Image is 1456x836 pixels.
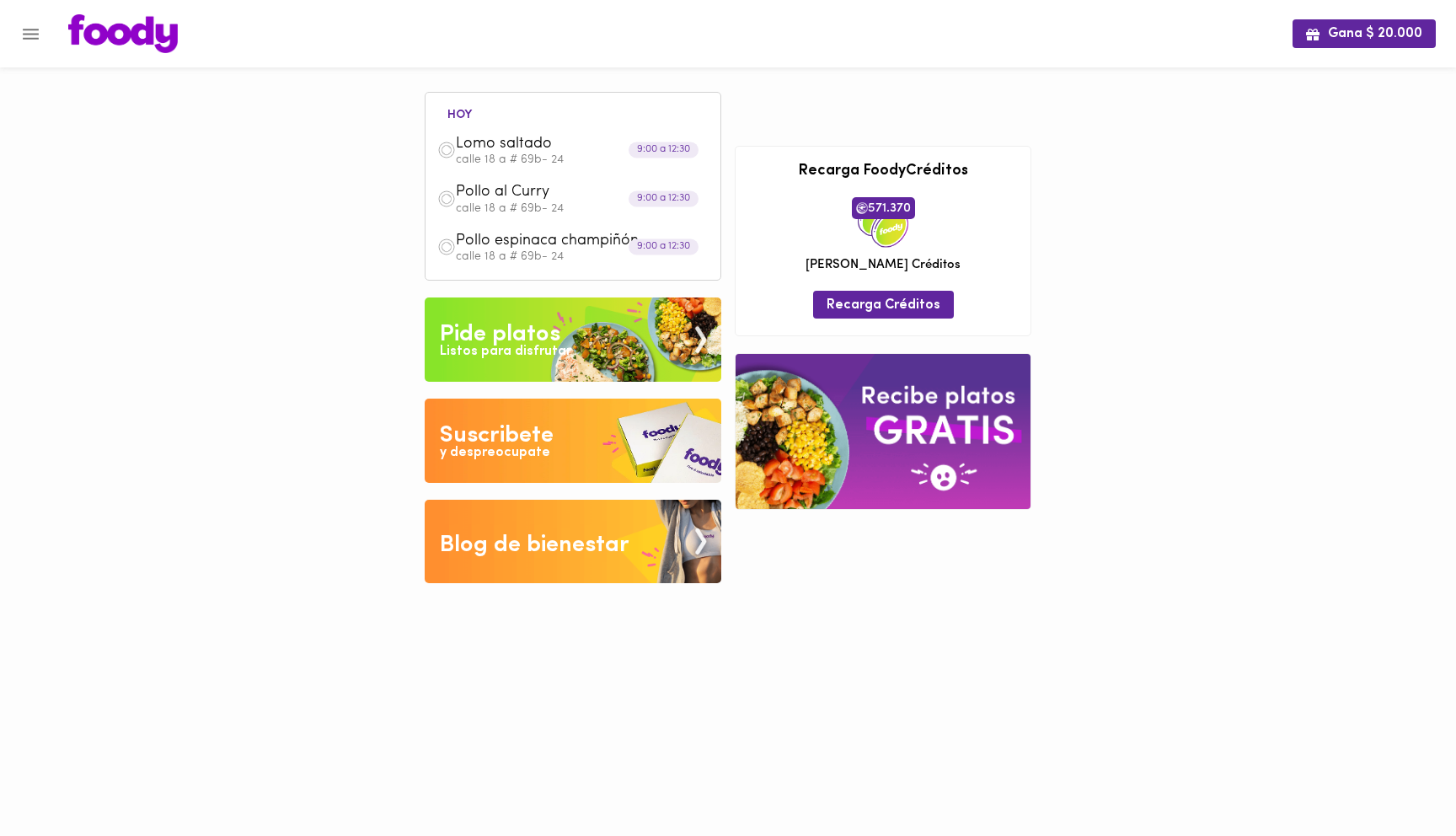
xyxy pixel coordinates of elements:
div: Listos para disfrutar [440,342,571,362]
img: referral-banner.png [736,354,1030,508]
img: dish.png [437,190,456,208]
img: dish.png [437,238,456,256]
span: Lomo saltado [456,135,650,154]
iframe: Messagebird Livechat Widget [1358,738,1439,819]
span: Pollo espinaca champiñón [456,232,650,251]
p: calle 18 a # 69b- 24 [456,251,709,263]
div: y despreocupate [440,443,550,463]
span: Recarga Créditos [827,297,940,313]
img: Blog de bienestar [425,500,721,584]
img: Disfruta bajar de peso [425,399,721,483]
div: 9:00 a 12:30 [629,190,699,206]
div: Blog de bienestar [440,528,629,562]
img: foody-creditos.png [856,202,868,214]
div: 9:00 a 12:30 [629,239,699,255]
img: logo.png [68,14,178,53]
div: Suscribete [440,419,554,453]
div: 9:00 a 12:30 [629,142,699,158]
li: hoy [434,105,485,121]
img: Pide un Platos [425,297,721,382]
img: credits-package.png [858,197,908,248]
span: [PERSON_NAME] Créditos [806,256,961,274]
button: Menu [10,13,51,55]
span: Gana $ 20.000 [1306,26,1422,42]
p: calle 18 a # 69b- 24 [456,154,709,166]
p: calle 18 a # 69b- 24 [456,203,709,215]
button: Gana $ 20.000 [1293,19,1436,47]
button: Recarga Créditos [813,291,954,319]
span: 571.370 [852,197,915,219]
img: dish.png [437,141,456,159]
span: Pollo al Curry [456,183,650,202]
div: Pide platos [440,318,560,351]
h3: Recarga FoodyCréditos [748,163,1018,180]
